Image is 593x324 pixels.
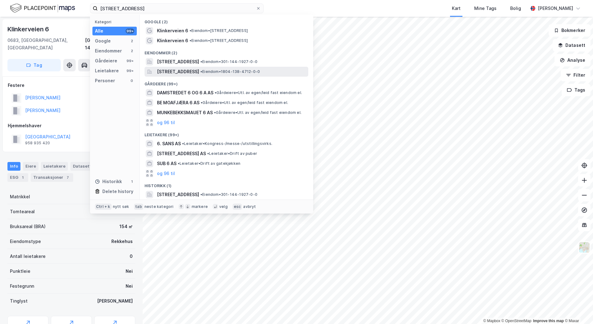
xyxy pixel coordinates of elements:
[243,204,256,209] div: avbryt
[189,38,248,43] span: Eiendom • [STREET_ADDRESS]
[561,69,591,81] button: Filter
[10,223,46,230] div: Bruksareal (BRA)
[134,204,143,210] div: tab
[219,204,228,209] div: velg
[538,5,573,12] div: [PERSON_NAME]
[562,84,591,96] button: Tags
[549,24,591,37] button: Bokmerker
[140,128,313,139] div: Leietakere (99+)
[200,59,257,64] span: Eiendom • 301-144-1927-0-0
[562,294,593,324] iframe: Chat Widget
[113,204,129,209] div: nytt søk
[10,253,46,260] div: Antall leietakere
[20,174,26,181] div: 1
[7,24,50,34] div: Klinkerveien 6
[10,238,41,245] div: Eiendomstype
[140,46,313,57] div: Eiendommer (2)
[207,151,209,156] span: •
[10,208,35,215] div: Tomteareal
[157,109,213,116] span: MUNKEBEKKSMAUET 6 AS
[95,20,137,24] div: Kategori
[214,110,301,115] span: Gårdeiere • Utl. av egen/leid fast eiendom el.
[192,204,208,209] div: markere
[157,150,206,157] span: [STREET_ADDRESS] AS
[95,204,112,210] div: Ctrl + k
[215,90,216,95] span: •
[129,179,134,184] div: 1
[95,57,117,65] div: Gårdeiere
[200,69,202,74] span: •
[207,151,257,156] span: Leietaker • Drift av puber
[189,28,248,33] span: Eiendom • [STREET_ADDRESS]
[157,119,175,126] button: og 96 til
[7,37,85,52] div: 0683, [GEOGRAPHIC_DATA], [GEOGRAPHIC_DATA]
[201,100,288,105] span: Gårdeiere • Utl. av egen/leid fast eiendom el.
[10,193,30,200] div: Matrikkel
[10,3,75,14] img: logo.f888ab2527a4732fd821a326f86c7f29.svg
[97,297,133,305] div: [PERSON_NAME]
[533,319,564,323] a: Improve this map
[95,37,111,45] div: Google
[233,204,242,210] div: esc
[10,268,30,275] div: Punktleie
[65,174,71,181] div: 7
[200,69,260,74] span: Eiendom • 1804-138-4712-0-0
[25,141,50,146] div: 958 935 420
[95,47,122,55] div: Eiendommer
[8,122,135,129] div: Hjemmelshaver
[483,319,500,323] a: Mapbox
[85,37,135,52] div: [GEOGRAPHIC_DATA], 144/1927
[129,38,134,43] div: 2
[452,5,461,12] div: Kart
[145,204,174,209] div: neste kategori
[23,162,38,171] div: Eiere
[102,188,133,195] div: Delete history
[189,28,191,33] span: •
[95,77,115,84] div: Personer
[7,59,61,71] button: Tag
[95,178,122,185] div: Historikk
[157,99,199,106] span: BE MOAFJÆRA 6 AS
[140,77,313,88] div: Gårdeiere (99+)
[157,89,213,97] span: DAMSTREDET 6 OG 6 A AS
[119,223,133,230] div: 154 ㎡
[578,241,590,253] img: Z
[10,282,34,290] div: Festegrunn
[8,82,135,89] div: Festere
[98,4,256,13] input: Søk på adresse, matrikkel, gårdeiere, leietakere eller personer
[41,162,68,171] div: Leietakere
[157,68,199,75] span: [STREET_ADDRESS]
[130,253,133,260] div: 0
[157,140,181,147] span: 6. SANS AS
[182,141,272,146] span: Leietaker • Kongress-/messe-/utstillingsvirks.
[555,54,591,66] button: Analyse
[157,160,176,167] span: SUB 6 AS
[200,192,257,197] span: Eiendom • 301-144-1927-0-0
[157,37,188,44] span: Klinkerveien 6
[201,100,203,105] span: •
[10,297,28,305] div: Tinglyst
[178,161,180,166] span: •
[111,238,133,245] div: Rekkehus
[502,319,532,323] a: OpenStreetMap
[7,162,20,171] div: Info
[129,48,134,53] div: 2
[126,68,134,73] div: 99+
[126,282,133,290] div: Nei
[200,59,202,64] span: •
[126,268,133,275] div: Nei
[553,39,591,52] button: Datasett
[178,161,240,166] span: Leietaker • Drift av gatekjøkken
[95,67,119,74] div: Leietakere
[31,173,73,182] div: Transaksjoner
[140,178,313,190] div: Historikk (1)
[126,58,134,63] div: 99+
[140,15,313,26] div: Google (2)
[562,294,593,324] div: Kontrollprogram for chat
[510,5,521,12] div: Bolig
[200,192,202,197] span: •
[129,78,134,83] div: 0
[70,162,94,171] div: Datasett
[474,5,497,12] div: Mine Tags
[157,58,199,65] span: [STREET_ADDRESS]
